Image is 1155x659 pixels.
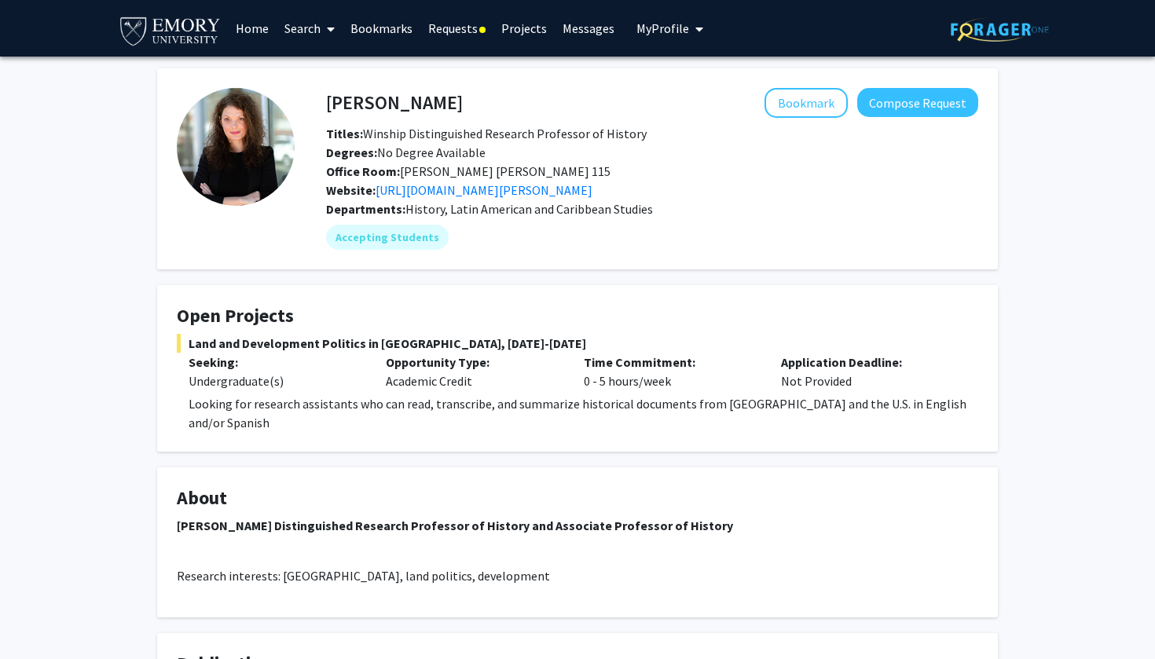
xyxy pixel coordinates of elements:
a: Projects [493,1,555,56]
img: Profile Picture [177,88,295,206]
div: Academic Credit [374,353,571,390]
span: Land and Development Politics in [GEOGRAPHIC_DATA], [DATE]-[DATE] [177,334,978,353]
div: 0 - 5 hours/week [572,353,769,390]
b: Departments: [326,201,405,217]
h4: Open Projects [177,305,978,328]
span: [PERSON_NAME] [PERSON_NAME] 115 [326,163,610,179]
button: Compose Request to Adriana Chira [857,88,978,117]
span: No Degree Available [326,145,486,160]
div: Not Provided [769,353,966,390]
b: Website: [326,182,376,198]
a: Messages [555,1,622,56]
b: Office Room: [326,163,400,179]
p: Opportunity Type: [386,353,559,372]
p: Seeking: [189,353,362,372]
p: Research interests: [GEOGRAPHIC_DATA], land politics, development [177,547,978,585]
div: Undergraduate(s) [189,372,362,390]
a: Search [277,1,343,56]
iframe: Chat [12,588,67,647]
img: ForagerOne Logo [951,17,1049,42]
p: Looking for research assistants who can read, transcribe, and summarize historical documents from... [189,394,978,432]
h4: [PERSON_NAME] [326,88,463,117]
img: Emory University Logo [118,13,222,48]
span: My Profile [636,20,689,36]
mat-chip: Accepting Students [326,225,449,250]
a: Home [228,1,277,56]
button: Add Adriana Chira to Bookmarks [764,88,848,118]
p: Application Deadline: [781,353,955,372]
strong: [PERSON_NAME] Distinguished Research Professor of History and Associate Professor of History [177,518,733,533]
b: Degrees: [326,145,377,160]
b: Titles: [326,126,363,141]
a: Opens in a new tab [376,182,592,198]
span: History, Latin American and Caribbean Studies [405,201,653,217]
h4: About [177,487,978,510]
p: Time Commitment: [584,353,757,372]
span: Winship Distinguished Research Professor of History [326,126,647,141]
a: Requests [420,1,493,56]
a: Bookmarks [343,1,420,56]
